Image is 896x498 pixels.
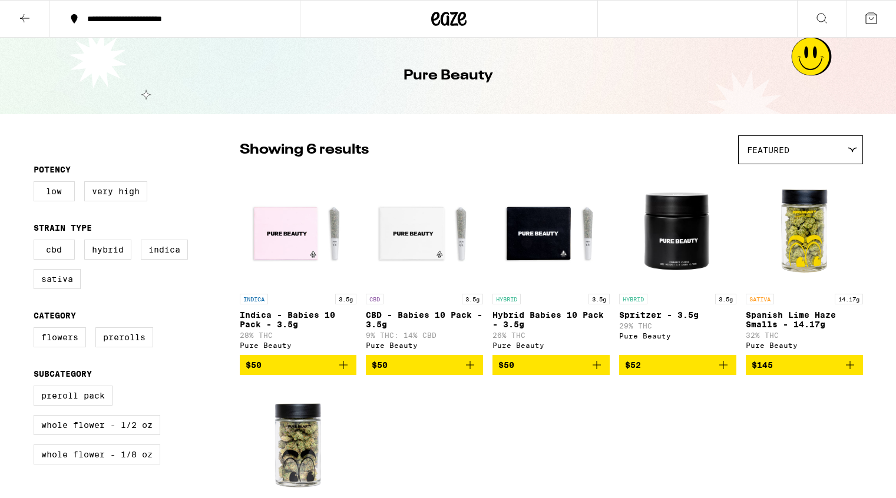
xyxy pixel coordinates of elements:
[366,331,483,339] p: 9% THC: 14% CBD
[746,331,863,339] p: 32% THC
[34,269,81,289] label: Sativa
[492,355,610,375] button: Add to bag
[747,145,789,155] span: Featured
[462,294,483,304] p: 3.5g
[84,240,131,260] label: Hybrid
[366,294,383,304] p: CBD
[746,341,863,349] div: Pure Beauty
[404,66,493,86] h1: Pure Beauty
[34,386,113,406] label: Preroll Pack
[335,294,356,304] p: 3.5g
[619,170,736,355] a: Open page for Spritzer - 3.5g from Pure Beauty
[366,170,483,355] a: Open page for CBD - Babies 10 Pack - 3.5g from Pure Beauty
[240,331,357,339] p: 28% THC
[746,294,774,304] p: SATIVA
[492,310,610,329] p: Hybrid Babies 10 Pack - 3.5g
[492,341,610,349] div: Pure Beauty
[619,170,736,288] img: Pure Beauty - Spritzer - 3.5g
[619,310,736,320] p: Spritzer - 3.5g
[746,170,863,288] img: Pure Beauty - Spanish Lime Haze Smalls - 14.17g
[752,360,773,370] span: $145
[84,181,147,201] label: Very High
[619,294,647,304] p: HYBRID
[34,223,92,233] legend: Strain Type
[34,165,71,174] legend: Potency
[492,331,610,339] p: 26% THC
[492,170,610,355] a: Open page for Hybrid Babies 10 Pack - 3.5g from Pure Beauty
[34,369,92,379] legend: Subcategory
[625,360,641,370] span: $52
[141,240,188,260] label: Indica
[366,170,483,288] img: Pure Beauty - CBD - Babies 10 Pack - 3.5g
[240,170,357,288] img: Pure Beauty - Indica - Babies 10 Pack - 3.5g
[715,294,736,304] p: 3.5g
[366,355,483,375] button: Add to bag
[746,355,863,375] button: Add to bag
[240,294,268,304] p: INDICA
[746,170,863,355] a: Open page for Spanish Lime Haze Smalls - 14.17g from Pure Beauty
[240,355,357,375] button: Add to bag
[34,415,160,435] label: Whole Flower - 1/2 oz
[619,355,736,375] button: Add to bag
[240,341,357,349] div: Pure Beauty
[240,310,357,329] p: Indica - Babies 10 Pack - 3.5g
[246,360,262,370] span: $50
[746,310,863,329] p: Spanish Lime Haze Smalls - 14.17g
[366,310,483,329] p: CBD - Babies 10 Pack - 3.5g
[372,360,388,370] span: $50
[34,444,160,464] label: Whole Flower - 1/8 oz
[835,294,863,304] p: 14.17g
[34,181,75,201] label: Low
[34,327,86,347] label: Flowers
[27,8,51,19] span: Help
[619,322,736,330] p: 29% THC
[34,240,75,260] label: CBD
[588,294,610,304] p: 3.5g
[498,360,514,370] span: $50
[240,170,357,355] a: Open page for Indica - Babies 10 Pack - 3.5g from Pure Beauty
[240,140,369,160] p: Showing 6 results
[492,294,521,304] p: HYBRID
[619,332,736,340] div: Pure Beauty
[95,327,153,347] label: Prerolls
[366,341,483,349] div: Pure Beauty
[34,311,76,320] legend: Category
[492,170,610,288] img: Pure Beauty - Hybrid Babies 10 Pack - 3.5g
